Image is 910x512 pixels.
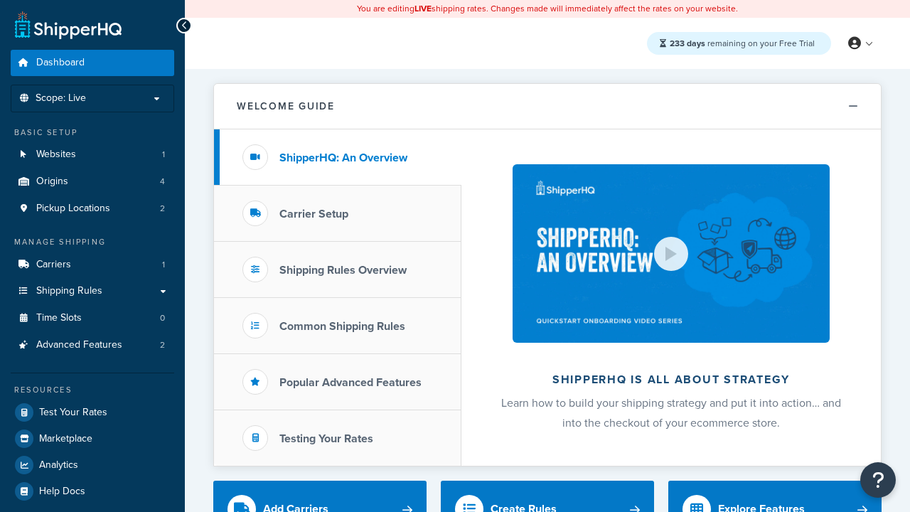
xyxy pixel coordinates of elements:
[11,384,174,396] div: Resources
[214,84,881,129] button: Welcome Guide
[36,149,76,161] span: Websites
[11,236,174,248] div: Manage Shipping
[39,433,92,445] span: Marketplace
[39,486,85,498] span: Help Docs
[11,452,174,478] a: Analytics
[513,164,830,343] img: ShipperHQ is all about strategy
[279,208,348,220] h3: Carrier Setup
[160,203,165,215] span: 2
[36,285,102,297] span: Shipping Rules
[11,479,174,504] a: Help Docs
[160,312,165,324] span: 0
[11,305,174,331] a: Time Slots0
[162,149,165,161] span: 1
[11,332,174,358] li: Advanced Features
[860,462,896,498] button: Open Resource Center
[36,203,110,215] span: Pickup Locations
[279,376,422,389] h3: Popular Advanced Features
[279,320,405,333] h3: Common Shipping Rules
[39,407,107,419] span: Test Your Rates
[279,264,407,277] h3: Shipping Rules Overview
[160,176,165,188] span: 4
[11,169,174,195] a: Origins4
[11,426,174,452] a: Marketplace
[670,37,705,50] strong: 233 days
[11,50,174,76] a: Dashboard
[11,252,174,278] a: Carriers1
[11,252,174,278] li: Carriers
[160,339,165,351] span: 2
[11,127,174,139] div: Basic Setup
[11,142,174,168] li: Websites
[11,305,174,331] li: Time Slots
[162,259,165,271] span: 1
[279,151,407,164] h3: ShipperHQ: An Overview
[39,459,78,471] span: Analytics
[501,395,841,431] span: Learn how to build your shipping strategy and put it into action… and into the checkout of your e...
[11,278,174,304] a: Shipping Rules
[279,432,373,445] h3: Testing Your Rates
[11,332,174,358] a: Advanced Features2
[11,142,174,168] a: Websites1
[11,400,174,425] a: Test Your Rates
[670,37,815,50] span: remaining on your Free Trial
[36,92,86,105] span: Scope: Live
[11,169,174,195] li: Origins
[11,196,174,222] li: Pickup Locations
[11,196,174,222] a: Pickup Locations2
[237,101,335,112] h2: Welcome Guide
[36,339,122,351] span: Advanced Features
[499,373,843,386] h2: ShipperHQ is all about strategy
[36,312,82,324] span: Time Slots
[36,57,85,69] span: Dashboard
[36,259,71,271] span: Carriers
[414,2,432,15] b: LIVE
[36,176,68,188] span: Origins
